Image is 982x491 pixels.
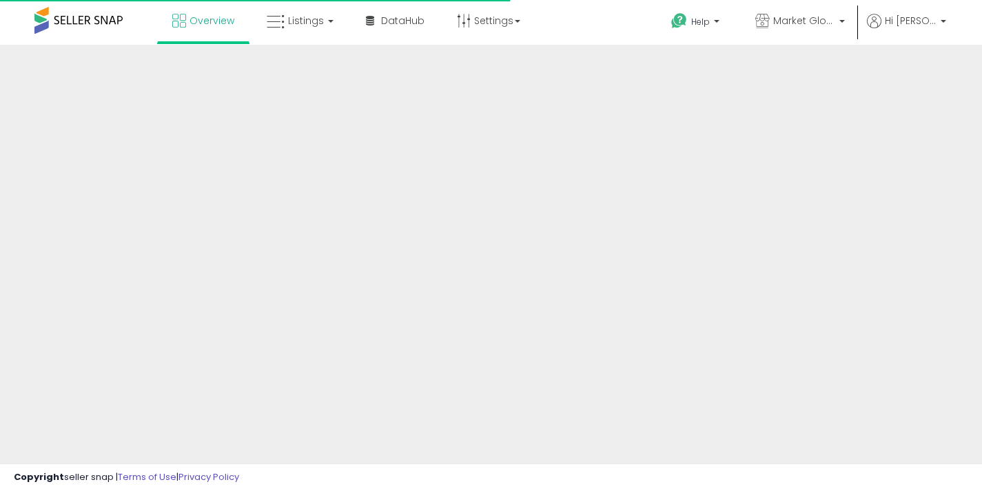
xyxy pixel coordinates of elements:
a: Terms of Use [118,470,176,483]
span: Overview [190,14,234,28]
strong: Copyright [14,470,64,483]
span: Hi [PERSON_NAME] [885,14,937,28]
i: Get Help [671,12,688,30]
a: Privacy Policy [178,470,239,483]
a: Help [660,2,733,45]
span: Listings [288,14,324,28]
div: seller snap | | [14,471,239,484]
span: Help [691,16,710,28]
span: DataHub [381,14,424,28]
span: Market Global [773,14,835,28]
a: Hi [PERSON_NAME] [867,14,946,45]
